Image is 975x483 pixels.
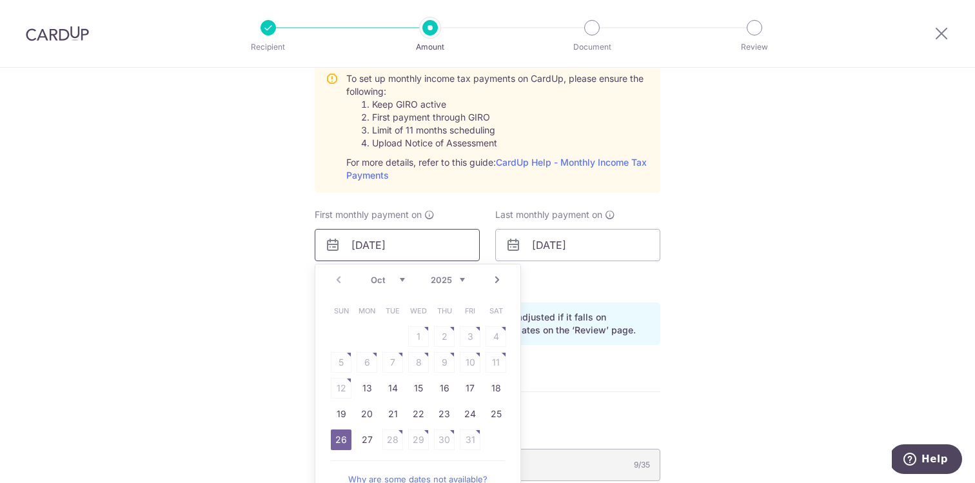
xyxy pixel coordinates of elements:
[892,444,962,477] iframe: Opens a widget where you can find more information
[315,208,422,221] span: First monthly payment on
[382,378,403,399] a: 14
[460,378,480,399] a: 17
[495,229,660,261] input: DD / MM / YYYY
[357,404,377,424] a: 20
[408,378,429,399] a: 15
[434,378,455,399] a: 16
[357,429,377,450] a: 27
[357,301,377,321] span: Monday
[331,404,351,424] a: 19
[221,41,316,54] p: Recipient
[486,301,506,321] span: Saturday
[408,301,429,321] span: Wednesday
[434,301,455,321] span: Thursday
[544,41,640,54] p: Document
[357,378,377,399] a: 13
[331,301,351,321] span: Sunday
[460,301,480,321] span: Friday
[346,72,649,182] div: To set up monthly income tax payments on CardUp, please ensure the following: For more details, r...
[495,208,602,221] span: Last monthly payment on
[486,378,506,399] a: 18
[372,137,649,150] li: Upload Notice of Assessment
[408,404,429,424] a: 22
[489,272,505,288] a: Next
[634,458,650,471] div: 9/35
[434,404,455,424] a: 23
[331,429,351,450] a: 26
[382,41,478,54] p: Amount
[315,229,480,261] input: DD / MM / YYYY
[26,26,89,41] img: CardUp
[346,157,647,181] a: CardUp Help - Monthly Income Tax Payments
[372,98,649,111] li: Keep GIRO active
[382,404,403,424] a: 21
[460,404,480,424] a: 24
[486,404,506,424] a: 25
[372,124,649,137] li: Limit of 11 months scheduling
[707,41,802,54] p: Review
[382,301,403,321] span: Tuesday
[372,111,649,124] li: First payment through GIRO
